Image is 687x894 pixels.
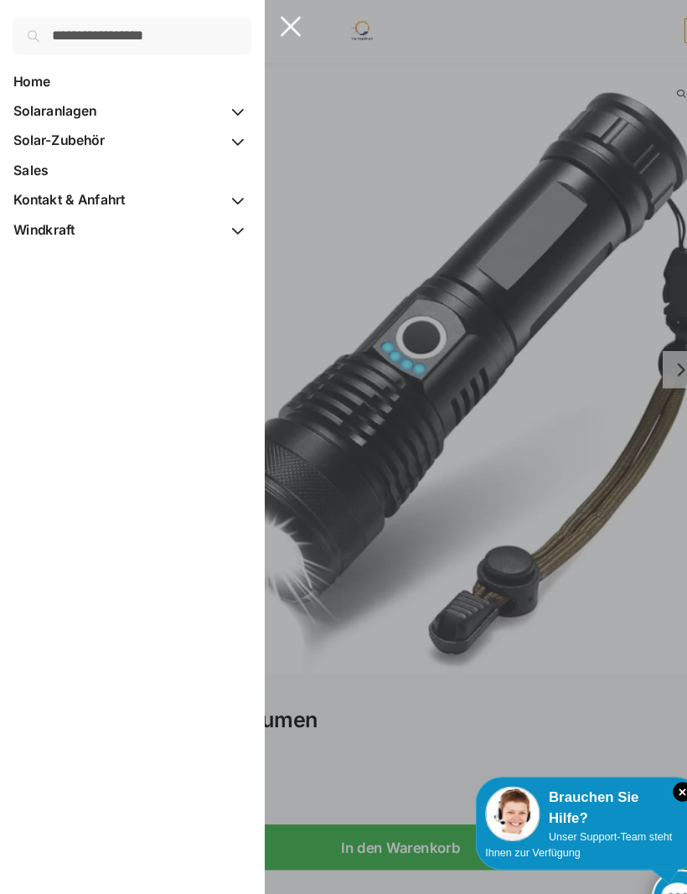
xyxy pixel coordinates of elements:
[462,790,639,817] span: Unser Support-Team steht Ihnen zur Verfügung
[13,177,239,205] a: Kontakt & Anfahrt
[13,70,49,85] span: Home
[462,748,514,800] img: Customer service
[13,154,46,170] span: Sales
[13,120,239,148] a: Solar-Zubehör
[13,92,239,121] a: Solaranlagen
[13,210,71,226] span: Windkraft
[260,8,293,42] button: Close menu
[13,50,239,233] nav: Primary Navigation
[462,748,659,788] div: Brauchen Sie Hilfe?
[13,126,100,142] span: Solar-Zubehör
[13,64,239,92] a: Home
[13,182,119,198] span: Kontakt & Anfahrt
[13,204,239,233] a: Windkraft
[13,97,92,113] span: Solaranlagen
[13,148,239,177] a: Sales
[640,744,659,762] i: Schließen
